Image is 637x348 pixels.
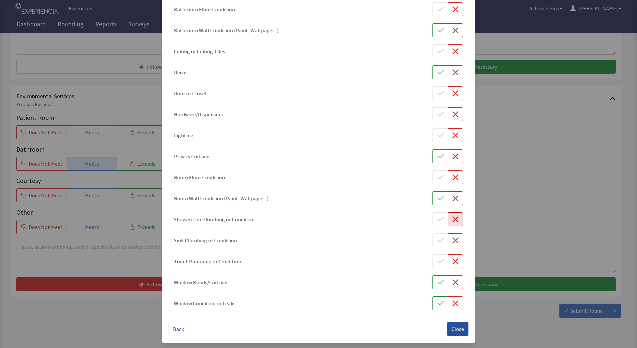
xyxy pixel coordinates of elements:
[173,325,184,333] span: Back
[174,5,235,13] p: Bathroom Floor Condition
[174,257,241,265] p: Toilet Plumbing or Condition
[174,299,236,307] p: Window Condition or Leaks
[174,26,279,34] p: Bathroom Wall Condition (Paint, Wallpaper...)
[174,173,225,181] p: Room Floor Condition
[174,278,229,286] p: Window Blinds/Curtains
[174,236,237,244] p: Sink Plumbing or Condition
[174,194,269,202] p: Room Wall Condition (Paint, Wallpaper...)
[169,322,188,336] button: Back
[447,322,468,336] button: Close
[451,325,464,333] span: Close
[174,68,187,76] p: Décor
[174,110,223,118] p: Hardware/Dispensers
[174,131,194,139] p: Lighting
[174,89,207,97] p: Door or Closet
[174,47,225,55] p: Ceiling or Ceiling Tiles
[174,152,211,160] p: Privacy Curtains
[174,215,255,223] p: Shower/Tub Plumbing or Condition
